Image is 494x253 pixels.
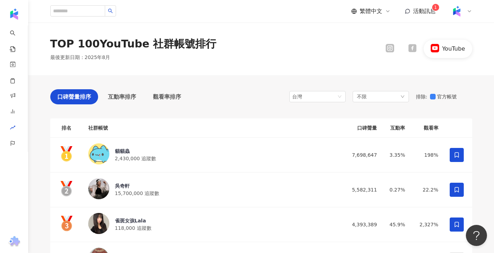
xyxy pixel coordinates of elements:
[108,8,113,13] span: search
[411,118,444,138] th: 觀看率
[88,143,335,167] a: KOL Avatar貓貓蟲2,430,000 追蹤數
[400,95,405,99] span: down
[50,54,110,61] p: 最後更新日期 ： 2025年8月
[416,151,438,159] div: 198%
[7,236,21,247] img: chrome extension
[434,5,437,10] span: 1
[383,118,411,138] th: 互動率
[10,121,15,136] span: rise
[432,4,439,11] sup: 1
[50,37,217,51] div: TOP 100 YouTube 社群帳號排行
[416,186,438,194] div: 22.2%
[115,156,156,161] span: 2,430,000 追蹤數
[115,217,152,224] div: 雀斑女孩Lala
[115,148,156,155] div: 貓貓蟲
[442,45,465,53] div: YouTube
[388,151,405,159] div: 3.35%
[115,182,160,189] div: 吳奇軒
[115,225,152,231] span: 118,000 追蹤數
[357,93,367,100] span: 不限
[292,91,315,102] div: 台灣
[88,178,335,201] a: KOL Avatar吳奇軒15,700,000 追蹤數
[346,186,377,194] div: 5,582,311
[416,221,438,228] div: 2,327%
[153,92,181,101] span: 觀看率排序
[413,8,436,14] span: 活動訊息
[466,225,487,246] iframe: Help Scout Beacon - Open
[88,213,109,234] img: KOL Avatar
[416,94,428,99] span: 排除 :
[388,221,405,228] div: 45.9%
[388,186,405,194] div: 0.27%
[88,213,335,236] a: KOL Avatar雀斑女孩Lala118,000 追蹤數
[88,143,109,164] img: KOL Avatar
[360,7,382,15] span: 繁體中文
[50,118,83,138] th: 排名
[10,25,24,53] a: search
[346,221,377,228] div: 4,393,389
[340,118,383,138] th: 口碑聲量
[83,118,341,138] th: 社群帳號
[8,8,20,20] img: logo icon
[108,92,136,101] span: 互動率排序
[346,151,377,159] div: 7,698,647
[88,178,109,199] img: KOL Avatar
[115,190,160,196] span: 15,700,000 追蹤數
[436,93,460,100] span: 官方帳號
[450,5,463,18] img: Kolr%20app%20icon%20%281%29.png
[57,92,91,101] span: 口碑聲量排序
